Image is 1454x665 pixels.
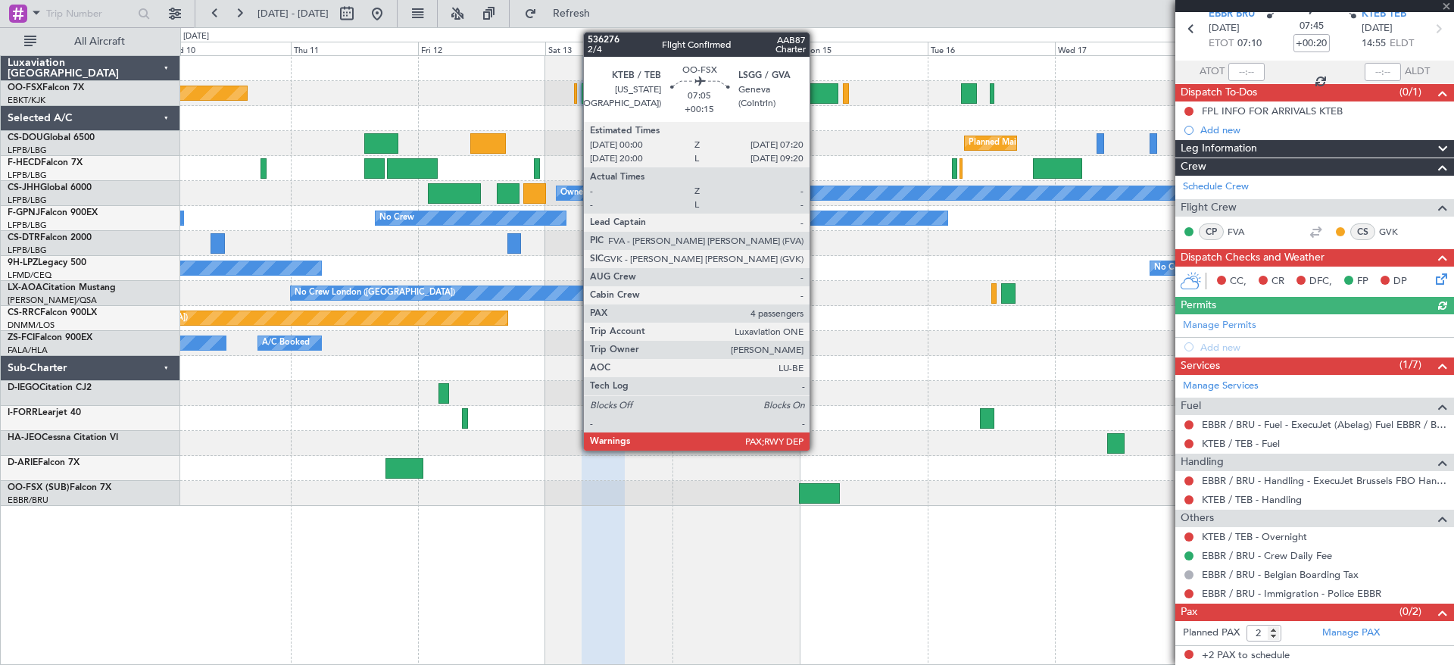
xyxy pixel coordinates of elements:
[1181,140,1257,158] span: Leg Information
[1202,587,1381,600] a: EBBR / BRU - Immigration - Police EBBR
[545,42,672,55] div: Sat 13
[291,42,418,55] div: Thu 11
[1181,604,1197,621] span: Pax
[928,42,1055,55] div: Tue 16
[1202,648,1290,663] span: +2 PAX to schedule
[1181,398,1201,415] span: Fuel
[1399,604,1421,620] span: (0/2)
[1183,626,1240,641] label: Planned PAX
[8,158,83,167] a: F-HECDFalcon 7X
[1230,274,1247,289] span: CC,
[1202,105,1343,117] div: FPL INFO FOR ARRIVALS KTEB
[1399,357,1421,373] span: (1/7)
[8,270,51,281] a: LFMD/CEQ
[8,483,111,492] a: OO-FSX (SUB)Falcon 7X
[1202,474,1446,487] a: EBBR / BRU - Handling - ExecuJet Brussels FBO Handling Abelag
[8,83,84,92] a: OO-FSXFalcon 7X
[8,433,118,442] a: HA-JEOCessna Citation VI
[1228,225,1262,239] a: FVA
[8,433,42,442] span: HA-JEO
[1209,36,1234,52] span: ETOT
[1202,549,1332,562] a: EBBR / BRU - Crew Daily Fee
[672,42,800,55] div: Sun 14
[1181,454,1224,471] span: Handling
[8,208,98,217] a: F-GPNJFalcon 900EX
[8,333,92,342] a: ZS-FCIFalcon 900EX
[1362,7,1406,22] span: KTEB TEB
[8,383,39,392] span: D-IEGO
[8,183,40,192] span: CS-JHH
[8,170,47,181] a: LFPB/LBG
[517,2,608,26] button: Refresh
[1202,530,1307,543] a: KTEB / TEB - Overnight
[8,233,92,242] a: CS-DTRFalcon 2000
[8,183,92,192] a: CS-JHHGlobal 6000
[8,208,40,217] span: F-GPNJ
[1183,180,1249,195] a: Schedule Crew
[8,95,45,106] a: EBKT/KJK
[1181,357,1220,375] span: Services
[1300,19,1324,34] span: 07:45
[8,133,95,142] a: CS-DOUGlobal 6500
[1362,21,1393,36] span: [DATE]
[8,495,48,506] a: EBBR/BRU
[1181,84,1257,101] span: Dispatch To-Dos
[1399,84,1421,100] span: (0/1)
[1202,493,1302,506] a: KTEB / TEB - Handling
[8,283,42,292] span: LX-AOA
[8,245,47,256] a: LFPB/LBG
[1154,257,1189,279] div: No Crew
[8,295,97,306] a: [PERSON_NAME]/QSA
[1181,249,1325,267] span: Dispatch Checks and Weather
[8,458,38,467] span: D-ARIE
[1393,274,1407,289] span: DP
[8,83,42,92] span: OO-FSX
[8,320,55,331] a: DNMM/LOS
[1390,36,1414,52] span: ELDT
[540,8,604,19] span: Refresh
[800,42,927,55] div: Mon 15
[418,42,545,55] div: Fri 12
[1362,36,1386,52] span: 14:55
[1199,223,1224,240] div: CP
[1209,21,1240,36] span: [DATE]
[1209,7,1255,22] span: EBBR BRU
[1055,42,1182,55] div: Wed 17
[1237,36,1262,52] span: 07:10
[1183,379,1259,394] a: Manage Services
[8,195,47,206] a: LFPB/LBG
[1309,274,1332,289] span: DFC,
[1322,626,1380,641] a: Manage PAX
[8,483,70,492] span: OO-FSX (SUB)
[8,258,86,267] a: 9H-LPZLegacy 500
[560,182,586,204] div: Owner
[164,42,291,55] div: Wed 10
[1350,223,1375,240] div: CS
[8,333,35,342] span: ZS-FCI
[8,233,40,242] span: CS-DTR
[8,283,116,292] a: LX-AOACitation Mustang
[8,308,97,317] a: CS-RRCFalcon 900LX
[46,2,133,25] input: Trip Number
[1271,274,1284,289] span: CR
[1202,418,1446,431] a: EBBR / BRU - Fuel - ExecuJet (Abelag) Fuel EBBR / BRU
[8,383,92,392] a: D-IEGOCitation CJ2
[183,30,209,43] div: [DATE]
[8,408,81,417] a: I-FORRLearjet 40
[1202,568,1359,581] a: EBBR / BRU - Belgian Boarding Tax
[1181,158,1206,176] span: Crew
[1379,225,1413,239] a: GVK
[1357,274,1368,289] span: FP
[1202,437,1280,450] a: KTEB / TEB - Fuel
[39,36,160,47] span: All Aircraft
[969,132,1207,155] div: Planned Maint [GEOGRAPHIC_DATA] ([GEOGRAPHIC_DATA])
[8,345,48,356] a: FALA/HLA
[257,7,329,20] span: [DATE] - [DATE]
[8,258,38,267] span: 9H-LPZ
[262,332,310,354] div: A/C Booked
[8,220,47,231] a: LFPB/LBG
[17,30,164,54] button: All Aircraft
[8,158,41,167] span: F-HECD
[1200,64,1225,80] span: ATOT
[8,145,47,156] a: LFPB/LBG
